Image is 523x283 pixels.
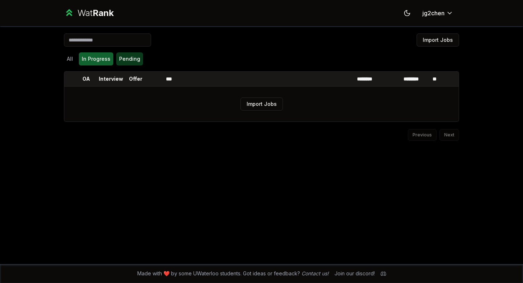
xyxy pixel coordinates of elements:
[240,97,283,111] button: Import Jobs
[64,52,76,65] button: All
[129,75,142,83] p: Offer
[77,7,114,19] div: Wat
[335,270,375,277] div: Join our discord!
[417,7,459,20] button: jg2chen
[137,270,329,277] span: Made with ❤️ by some UWaterloo students. Got ideas or feedback?
[422,9,445,17] span: jg2chen
[417,33,459,47] button: Import Jobs
[64,7,114,19] a: WatRank
[116,52,143,65] button: Pending
[301,270,329,276] a: Contact us!
[99,75,123,83] p: Interview
[82,75,90,83] p: OA
[93,8,114,18] span: Rank
[79,52,113,65] button: In Progress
